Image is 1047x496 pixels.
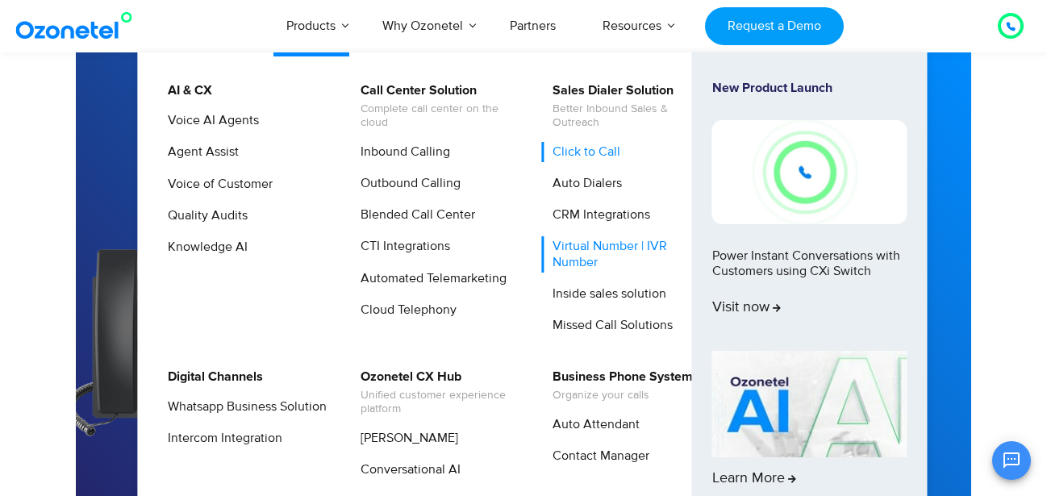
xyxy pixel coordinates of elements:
[350,142,453,162] a: Inbound Calling
[992,441,1031,480] button: Open chat
[542,142,623,162] a: Click to Call
[712,351,907,457] img: AI
[542,415,642,435] a: Auto Attendant
[542,173,624,194] a: Auto Dialers
[157,81,215,101] a: AI & CX
[350,81,522,132] a: Call Center SolutionComplete call center on the cloud
[712,299,781,317] span: Visit now
[542,284,669,304] a: Inside sales solution
[350,428,461,448] a: [PERSON_NAME]
[361,389,519,416] span: Unified customer experience platform
[553,102,711,130] span: Better Inbound Sales & Outreach
[157,142,241,162] a: Agent Assist
[157,174,275,194] a: Voice of Customer
[350,205,478,225] a: Blended Call Center
[157,397,329,417] a: Whatsapp Business Solution
[712,81,907,344] a: New Product LaunchPower Instant Conversations with Customers using CXi SwitchVisit now
[157,206,250,226] a: Quality Audits
[542,367,695,405] a: Business Phone SystemOrganize your calls
[350,367,522,419] a: Ozonetel CX HubUnified customer experience platform
[542,446,652,466] a: Contact Manager
[542,315,675,336] a: Missed Call Solutions
[157,237,250,257] a: Knowledge AI
[157,428,285,448] a: Intercom Integration
[712,120,907,223] img: New-Project-17.png
[350,236,453,256] a: CTI Integrations
[350,460,463,480] a: Conversational AI
[350,300,459,320] a: Cloud Telephony
[157,110,261,131] a: Voice AI Agents
[542,236,714,272] a: Virtual Number | IVR Number
[361,102,519,130] span: Complete call center on the cloud
[542,81,714,132] a: Sales Dialer SolutionBetter Inbound Sales & Outreach
[542,205,653,225] a: CRM Integrations
[350,269,509,289] a: Automated Telemarketing
[157,367,265,387] a: Digital Channels
[350,173,463,194] a: Outbound Calling
[553,389,693,402] span: Organize your calls
[705,7,843,45] a: Request a Demo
